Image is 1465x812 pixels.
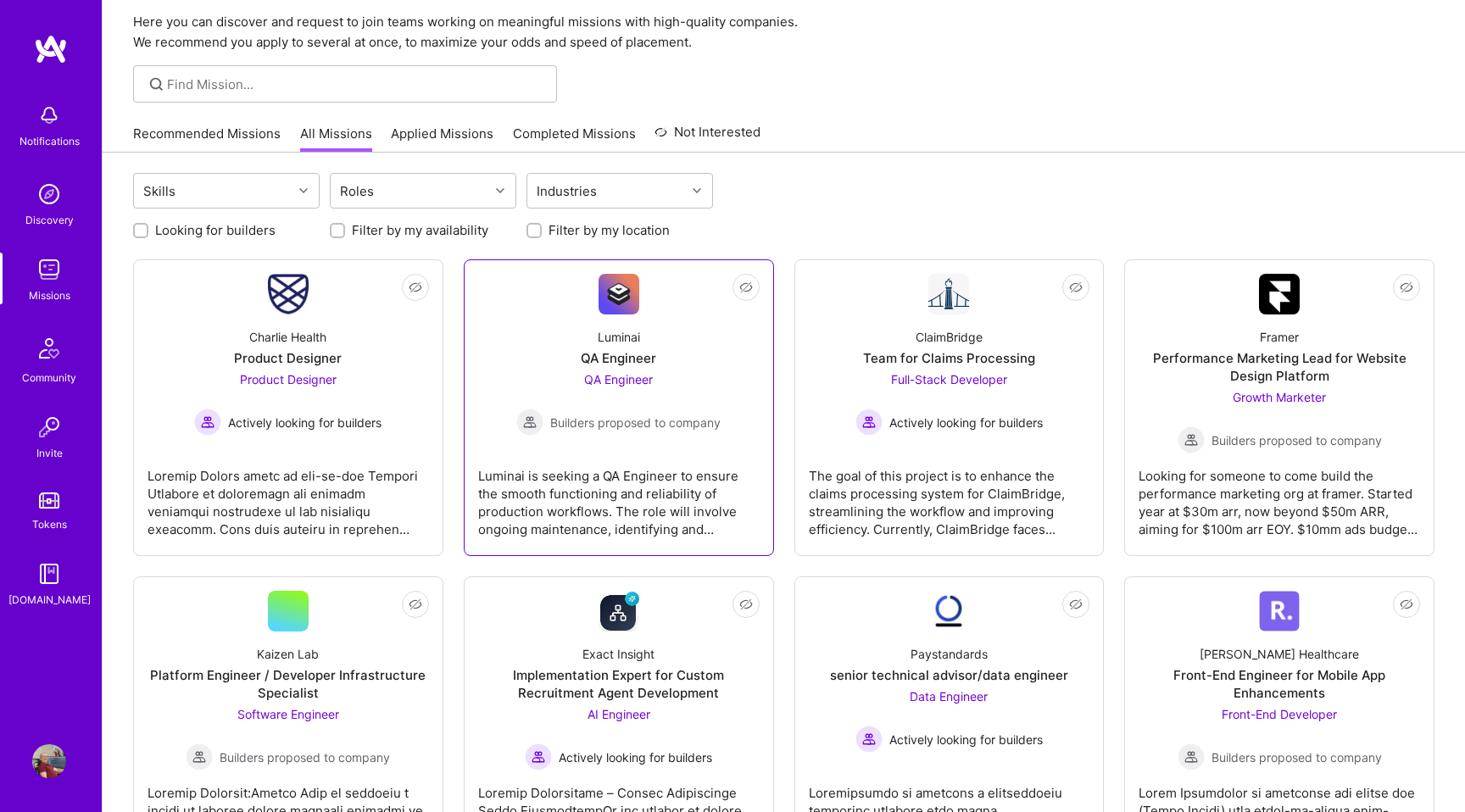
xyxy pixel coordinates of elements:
[739,598,753,611] i: icon EyeClosed
[352,221,488,239] label: Filter by my availability
[1178,743,1205,770] img: Builders proposed to company
[155,221,276,239] label: Looking for builders
[478,453,760,538] div: Luminai is seeking a QA Engineer to ensure the smooth functioning and reliability of production w...
[1069,598,1083,611] i: icon EyeClosed
[268,274,309,314] img: Company Logo
[1222,707,1337,721] span: Front-End Developer
[32,557,66,591] img: guide book
[559,748,712,766] span: Actively looking for builders
[300,125,372,153] a: All Missions
[32,410,66,444] img: Invite
[391,125,493,153] a: Applied Missions
[32,98,66,132] img: bell
[409,281,422,294] i: icon EyeClosed
[809,453,1090,538] div: The goal of this project is to enhance the claims processing system for ClaimBridge, streamlining...
[1260,328,1299,346] div: Framer
[25,211,74,229] div: Discovery
[167,75,544,93] input: Find Mission...
[1069,281,1083,294] i: icon EyeClosed
[34,34,68,64] img: logo
[148,453,429,538] div: Loremip Dolors ametc ad eli-se-doe Tempori Utlabore et doloremagn ali enimadm veniamqui nostrudex...
[299,186,308,195] i: icon Chevron
[32,177,66,211] img: discovery
[240,372,337,387] span: Product Designer
[234,349,342,367] div: Product Designer
[549,221,670,239] label: Filter by my location
[19,132,80,150] div: Notifications
[147,75,166,94] i: icon SearchGrey
[478,274,760,542] a: Company LogoLuminaiQA EngineerQA Engineer Builders proposed to companyBuilders proposed to compan...
[1178,426,1205,453] img: Builders proposed to company
[36,444,63,462] div: Invite
[928,274,969,314] img: Company Logo
[237,707,339,721] span: Software Engineer
[148,274,429,542] a: Company LogoCharlie HealthProduct DesignerProduct Designer Actively looking for buildersActively ...
[582,645,655,663] div: Exact Insight
[830,666,1068,684] div: senior technical advisor/data engineer
[148,666,429,702] div: Platform Engineer / Developer Infrastructure Specialist
[249,328,326,346] div: Charlie Health
[1212,431,1382,449] span: Builders proposed to company
[532,179,601,203] div: Industries
[22,369,76,387] div: Community
[336,179,378,203] div: Roles
[28,744,70,778] a: User Avatar
[8,591,91,609] div: [DOMAIN_NAME]
[809,274,1090,542] a: Company LogoClaimBridgeTeam for Claims ProcessingFull-Stack Developer Actively looking for builde...
[655,122,760,153] a: Not Interested
[32,515,67,533] div: Tokens
[863,349,1035,367] div: Team for Claims Processing
[916,328,983,346] div: ClaimBridge
[889,414,1043,431] span: Actively looking for builders
[257,645,319,663] div: Kaizen Lab
[911,645,988,663] div: Paystandards
[409,598,422,611] i: icon EyeClosed
[1139,349,1420,385] div: Performance Marketing Lead for Website Design Platform
[478,666,760,702] div: Implementation Expert for Custom Recruitment Agent Development
[1400,281,1413,294] i: icon EyeClosed
[228,414,382,431] span: Actively looking for builders
[584,372,653,387] span: QA Engineer
[550,414,721,431] span: Builders proposed to company
[1259,591,1300,631] img: Company Logo
[1139,666,1420,702] div: Front-End Engineer for Mobile App Enhancements
[139,179,180,203] div: Skills
[1212,748,1382,766] span: Builders proposed to company
[29,286,70,304] div: Missions
[39,492,59,509] img: tokens
[1139,274,1420,542] a: Company LogoFramerPerformance Marketing Lead for Website Design PlatformGrowth Marketer Builders ...
[1259,274,1300,314] img: Company Logo
[1233,390,1326,404] span: Growth Marketer
[855,409,883,436] img: Actively looking for builders
[891,372,1007,387] span: Full-Stack Developer
[599,591,639,631] img: Company Logo
[220,748,390,766] span: Builders proposed to company
[513,125,636,153] a: Completed Missions
[598,328,640,346] div: Luminai
[1139,453,1420,538] div: Looking for someone to come build the performance marketing org at framer. Started year at $30m a...
[889,731,1043,748] span: Actively looking for builders
[739,281,753,294] i: icon EyeClosed
[32,744,66,778] img: User Avatar
[928,591,969,631] img: Company Logo
[693,186,701,195] i: icon Chevron
[194,409,221,436] img: Actively looking for builders
[1400,598,1413,611] i: icon EyeClosed
[32,253,66,286] img: teamwork
[133,12,1434,53] p: Here you can discover and request to join teams working on meaningful missions with high-quality ...
[186,743,213,770] img: Builders proposed to company
[516,409,543,436] img: Builders proposed to company
[496,186,504,195] i: icon Chevron
[855,726,883,753] img: Actively looking for builders
[581,349,656,367] div: QA Engineer
[525,743,552,770] img: Actively looking for builders
[588,707,650,721] span: AI Engineer
[599,274,639,314] img: Company Logo
[910,689,988,704] span: Data Engineer
[29,328,70,369] img: Community
[133,125,281,153] a: Recommended Missions
[1200,645,1359,663] div: [PERSON_NAME] Healthcare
